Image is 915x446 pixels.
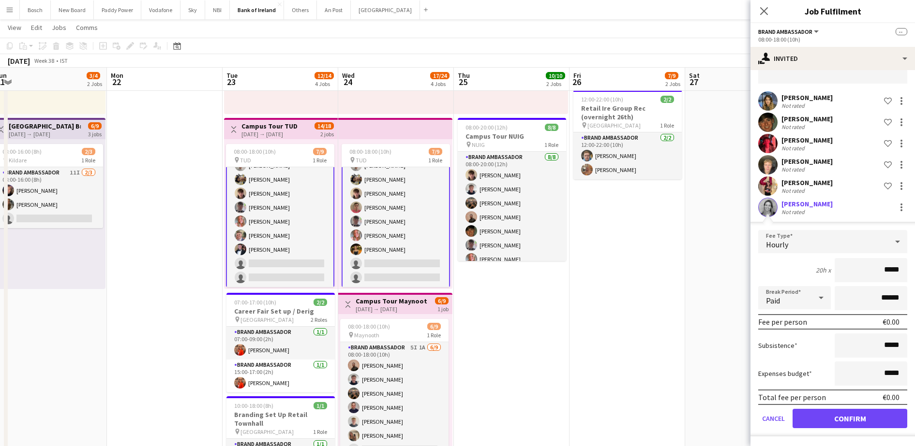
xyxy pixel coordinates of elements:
[356,305,428,313] div: [DATE] → [DATE]
[313,428,327,435] span: 1 Role
[32,57,56,64] span: Week 38
[456,76,470,87] span: 25
[781,178,833,187] div: [PERSON_NAME]
[351,0,420,19] button: [GEOGRAPHIC_DATA]
[781,115,833,123] div: [PERSON_NAME]
[94,0,141,19] button: Paddy Power
[427,331,441,339] span: 1 Role
[816,266,831,274] div: 20h x
[226,410,335,428] h3: Branding Set Up Retail Townhall
[896,28,907,35] span: --
[354,331,379,339] span: Maynooth
[226,144,334,287] app-job-card: 08:00-18:00 (10h)7/9 TUD1 RoleBrand Ambassador6I7/908:00-18:00 (10h)[PERSON_NAME][PERSON_NAME][PE...
[758,369,812,378] label: Expenses budget
[665,80,680,87] div: 2 Jobs
[472,141,485,148] span: NUIG
[758,392,826,402] div: Total fee per person
[234,299,276,306] span: 07:00-17:00 (10h)
[240,428,294,435] span: [GEOGRAPHIC_DATA]
[141,0,180,19] button: Vodafone
[320,129,334,138] div: 2 jobs
[226,307,335,316] h3: Career Fair Set up / Derig
[240,157,251,164] span: TUD
[781,208,807,216] div: Not rated
[781,187,807,194] div: Not rated
[20,0,51,19] button: Bosch
[781,200,833,208] div: [PERSON_NAME]
[27,21,46,34] a: Edit
[313,148,327,155] span: 7/9
[573,90,682,179] app-job-card: 12:00-22:00 (10h)2/2Retail Ire Group Rec (overnight 26th) [GEOGRAPHIC_DATA]1 RoleBrand Ambassador...
[750,47,915,70] div: Invited
[665,72,678,79] span: 7/9
[428,157,442,164] span: 1 Role
[758,409,789,428] button: Cancel
[284,0,317,19] button: Others
[458,118,566,261] app-job-card: 08:00-20:00 (12h)8/8Campus Tour NUIG NUIG1 RoleBrand Ambassador8/808:00-20:00 (12h)[PERSON_NAME][...
[226,360,335,392] app-card-role: Brand Ambassador1/115:00-17:00 (2h)[PERSON_NAME]
[87,80,102,87] div: 2 Jobs
[546,80,565,87] div: 2 Jobs
[572,76,581,87] span: 26
[9,130,81,138] div: [DATE] → [DATE]
[226,71,238,80] span: Tue
[317,0,351,19] button: An Post
[758,36,907,43] div: 08:00-18:00 (10h)
[88,129,102,138] div: 3 jobs
[48,21,70,34] a: Jobs
[311,316,327,323] span: 2 Roles
[660,122,674,129] span: 1 Role
[465,124,508,131] span: 08:00-20:00 (12h)
[2,148,42,155] span: 08:00-16:00 (8h)
[781,136,833,144] div: [PERSON_NAME]
[348,323,390,330] span: 08:00-18:00 (10h)
[545,124,558,131] span: 8/8
[758,317,807,327] div: Fee per person
[458,152,566,283] app-card-role: Brand Ambassador8/808:00-20:00 (12h)[PERSON_NAME][PERSON_NAME][PERSON_NAME][PERSON_NAME][PERSON_N...
[315,122,334,129] span: 14/18
[758,28,820,35] button: Brand Ambassador
[31,23,42,32] span: Edit
[573,104,682,121] h3: Retail Ire Group Rec (overnight 26th)
[109,76,123,87] span: 22
[315,80,333,87] div: 4 Jobs
[356,157,367,164] span: TUD
[750,5,915,17] h3: Job Fulfilment
[758,28,812,35] span: Brand Ambassador
[225,76,238,87] span: 23
[758,341,797,350] label: Subsistence
[315,72,334,79] span: 12/14
[342,71,355,80] span: Wed
[781,166,807,173] div: Not rated
[781,157,833,166] div: [PERSON_NAME]
[241,122,298,130] h3: Campus Tour TUD
[111,71,123,80] span: Mon
[883,392,900,402] div: €0.00
[781,144,807,152] div: Not rated
[544,141,558,148] span: 1 Role
[660,96,674,103] span: 2/2
[342,144,450,287] app-job-card: 08:00-18:00 (10h)7/9 TUD1 RoleBrand Ambassador6I7/908:00-18:00 (10h)[PERSON_NAME][PERSON_NAME][PE...
[60,57,68,64] div: IST
[342,141,450,288] app-card-role: Brand Ambassador6I7/908:00-18:00 (10h)[PERSON_NAME][PERSON_NAME][PERSON_NAME][PERSON_NAME][PERSON...
[234,402,273,409] span: 10:00-18:00 (8h)
[427,323,441,330] span: 6/9
[581,96,623,103] span: 12:00-22:00 (10h)
[226,141,334,288] app-card-role: Brand Ambassador6I7/908:00-18:00 (10h)[PERSON_NAME][PERSON_NAME][PERSON_NAME][PERSON_NAME][PERSON...
[573,132,682,179] app-card-role: Brand Ambassador2/212:00-22:00 (10h)[PERSON_NAME][PERSON_NAME]
[9,122,81,130] h3: [GEOGRAPHIC_DATA] Branding
[313,157,327,164] span: 1 Role
[234,148,276,155] span: 08:00-18:00 (10h)
[437,304,449,313] div: 1 job
[4,21,25,34] a: View
[341,76,355,87] span: 24
[76,23,98,32] span: Comms
[240,316,294,323] span: [GEOGRAPHIC_DATA]
[314,299,327,306] span: 2/2
[51,0,94,19] button: New Board
[226,293,335,392] app-job-card: 07:00-17:00 (10h)2/2Career Fair Set up / Derig [GEOGRAPHIC_DATA]2 RolesBrand Ambassador1/107:00-0...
